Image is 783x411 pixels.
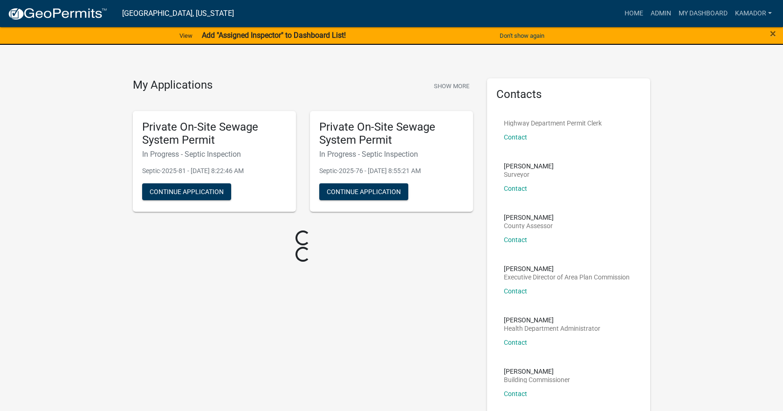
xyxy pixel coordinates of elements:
[647,5,675,22] a: Admin
[675,5,731,22] a: My Dashboard
[202,31,346,40] strong: Add "Assigned Inspector" to Dashboard List!
[504,214,554,221] p: [PERSON_NAME]
[504,163,554,169] p: [PERSON_NAME]
[504,287,527,295] a: Contact
[142,150,287,159] h6: In Progress - Septic Inspection
[504,376,570,383] p: Building Commissioner
[504,120,602,126] p: Highway Department Permit Clerk
[504,171,554,178] p: Surveyor
[731,5,776,22] a: Kamador
[496,88,641,101] h5: Contacts
[122,6,234,21] a: [GEOGRAPHIC_DATA], [US_STATE]
[176,28,196,43] a: View
[504,390,527,397] a: Contact
[770,27,776,40] span: ×
[142,120,287,147] h5: Private On-Site Sewage System Permit
[504,265,630,272] p: [PERSON_NAME]
[504,325,600,332] p: Health Department Administrator
[142,166,287,176] p: Septic-2025-81 - [DATE] 8:22:46 AM
[621,5,647,22] a: Home
[319,150,464,159] h6: In Progress - Septic Inspection
[504,223,554,229] p: County Assessor
[319,120,464,147] h5: Private On-Site Sewage System Permit
[504,368,570,375] p: [PERSON_NAME]
[142,183,231,200] button: Continue Application
[133,78,213,92] h4: My Applications
[504,339,527,346] a: Contact
[504,133,527,141] a: Contact
[504,185,527,192] a: Contact
[430,78,473,94] button: Show More
[504,236,527,244] a: Contact
[319,166,464,176] p: Septic-2025-76 - [DATE] 8:55:21 AM
[319,183,408,200] button: Continue Application
[496,28,548,43] button: Don't show again
[504,317,600,323] p: [PERSON_NAME]
[770,28,776,39] button: Close
[504,274,630,280] p: Executive Director of Area Plan Commission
